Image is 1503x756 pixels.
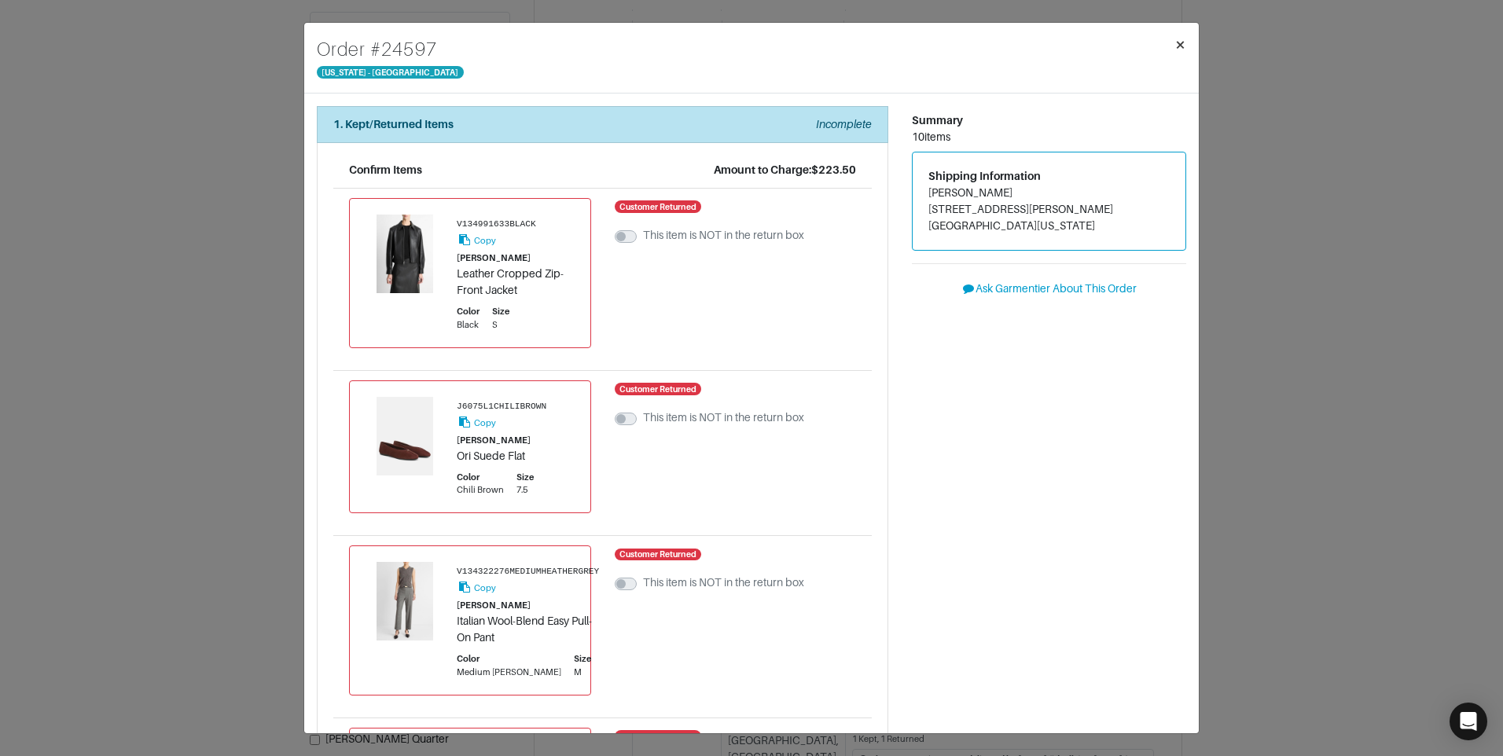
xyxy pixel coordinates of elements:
[457,435,531,445] small: [PERSON_NAME]
[912,277,1186,301] button: Ask Garmentier About This Order
[457,219,536,229] small: V134991633BLACK
[643,409,804,426] label: This item is NOT in the return box
[574,666,591,679] div: M
[457,600,531,610] small: [PERSON_NAME]
[912,112,1186,129] div: Summary
[457,666,561,679] div: Medium [PERSON_NAME]
[333,118,454,130] strong: 1. Kept/Returned Items
[317,66,464,79] span: [US_STATE] - [GEOGRAPHIC_DATA]
[457,305,480,318] div: Color
[457,402,546,411] small: J6075L1CHILIBROWN
[492,318,509,332] div: S
[457,253,531,262] small: [PERSON_NAME]
[457,413,497,431] button: Copy
[474,236,496,245] small: Copy
[457,448,575,464] div: Ori Suede Flat
[349,162,422,178] div: Confirm Items
[457,652,561,666] div: Color
[1450,703,1487,740] div: Open Intercom Messenger
[457,613,599,646] div: Italian Wool-Blend Easy Pull-On Pant
[474,418,496,428] small: Copy
[643,574,804,591] label: This item is NOT in the return box
[457,231,497,249] button: Copy
[457,471,504,484] div: Color
[816,118,872,130] em: Incomplete
[615,730,702,743] span: Customer Returned
[643,227,804,244] label: This item is NOT in the return box
[457,483,504,497] div: Chili Brown
[516,471,534,484] div: Size
[457,578,497,596] button: Copy
[615,549,702,561] span: Customer Returned
[492,305,509,318] div: Size
[457,266,575,299] div: Leather Cropped Zip-Front Jacket
[474,583,496,593] small: Copy
[928,185,1170,234] address: [PERSON_NAME] [STREET_ADDRESS][PERSON_NAME] [GEOGRAPHIC_DATA][US_STATE]
[516,483,534,497] div: 7.5
[317,35,464,64] h4: Order # 24597
[928,170,1041,182] span: Shipping Information
[457,567,599,576] small: V134322276MEDIUMHEATHERGREY
[714,162,856,178] div: Amount to Charge: $223.50
[574,652,591,666] div: Size
[366,397,444,475] img: Product
[366,562,444,640] img: Product
[457,318,480,332] div: Black
[1174,34,1186,55] span: ×
[912,129,1186,145] div: 10 items
[366,215,444,293] img: Product
[615,200,702,213] span: Customer Returned
[1162,23,1199,67] button: Close
[615,383,702,395] span: Customer Returned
